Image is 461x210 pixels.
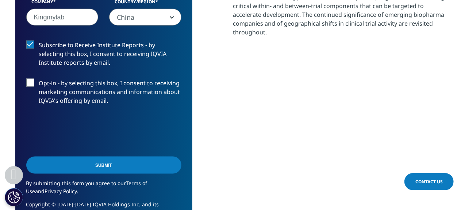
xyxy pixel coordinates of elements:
iframe: reCAPTCHA [26,117,137,145]
label: Opt-in - by selecting this box, I consent to receiving marketing communications and information a... [26,79,181,109]
button: Cookie 设置 [5,188,23,206]
label: Subscribe to Receive Institute Reports - by selecting this box, I consent to receiving IQVIA Inst... [26,41,181,71]
span: Contact Us [415,179,443,185]
span: China [109,9,181,26]
p: By submitting this form you agree to our and . [26,179,181,201]
a: Privacy Policy [45,188,77,195]
a: Contact Us [404,173,454,190]
span: China [110,9,181,26]
input: Submit [26,157,181,174]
